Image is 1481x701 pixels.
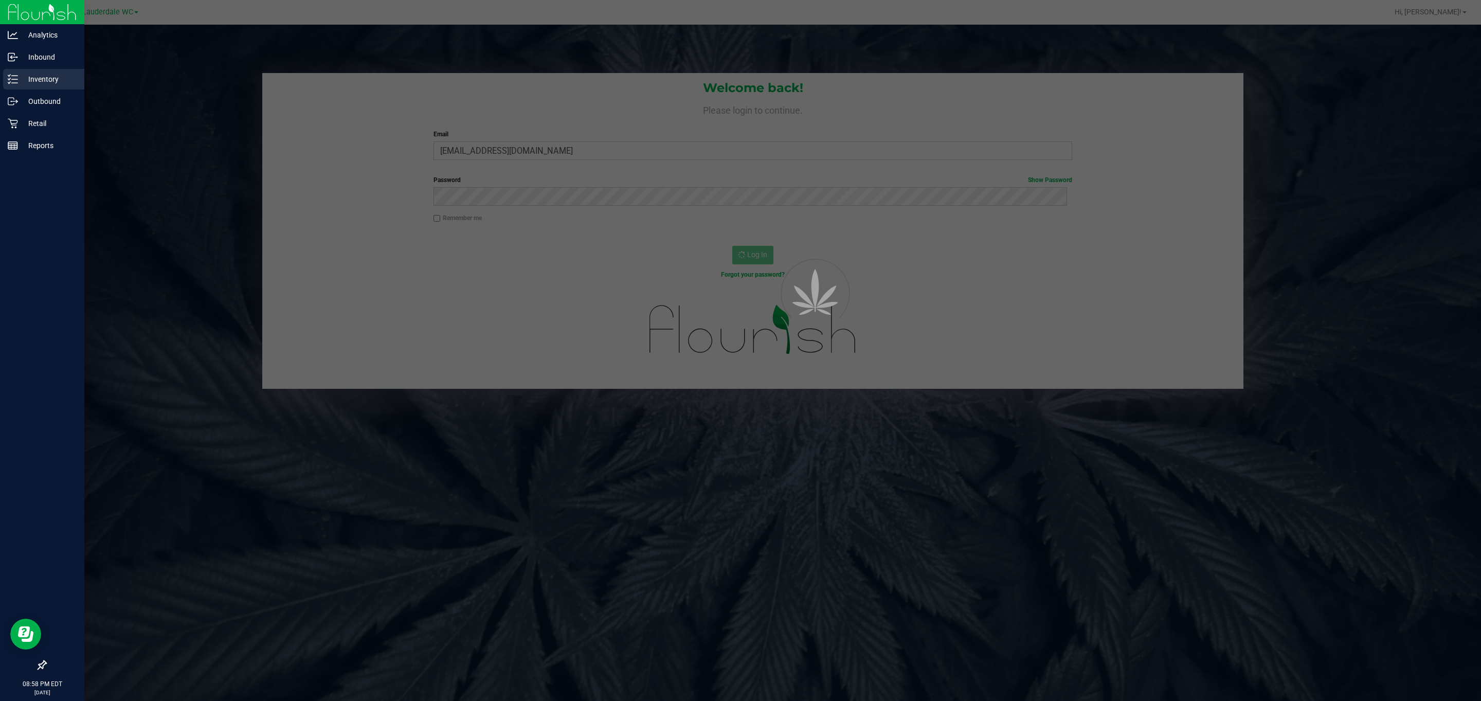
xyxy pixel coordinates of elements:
p: Outbound [18,95,80,107]
p: Inventory [18,73,80,85]
p: Reports [18,139,80,152]
iframe: Resource center [10,619,41,650]
inline-svg: Inbound [8,52,18,62]
inline-svg: Reports [8,140,18,151]
p: [DATE] [5,689,80,696]
inline-svg: Inventory [8,74,18,84]
p: Inbound [18,51,80,63]
inline-svg: Analytics [8,30,18,40]
p: Analytics [18,29,80,41]
p: 08:58 PM EDT [5,679,80,689]
inline-svg: Outbound [8,96,18,106]
p: Retail [18,117,80,130]
inline-svg: Retail [8,118,18,129]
